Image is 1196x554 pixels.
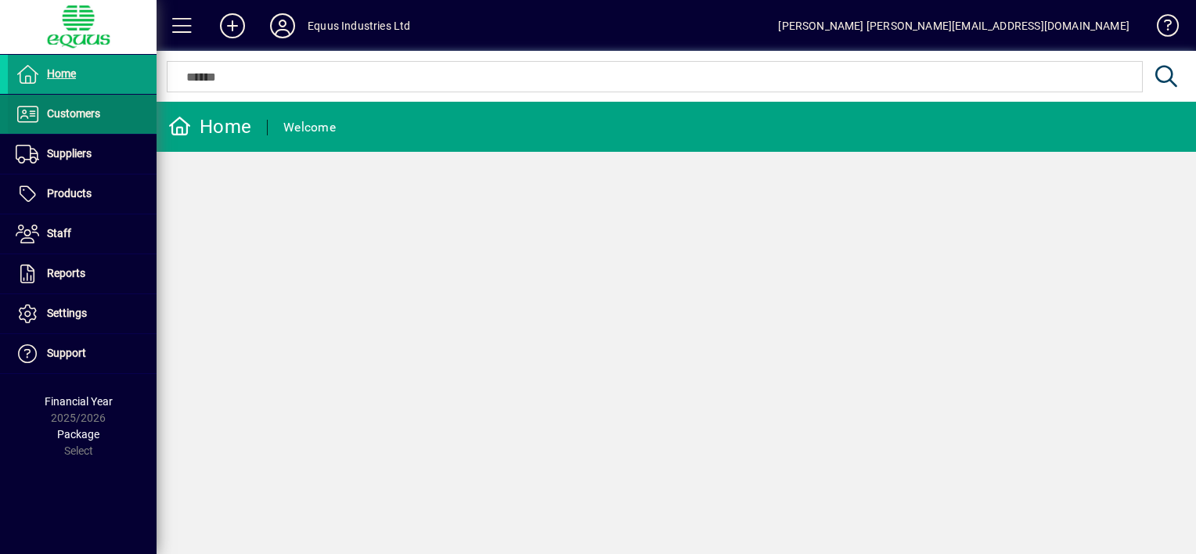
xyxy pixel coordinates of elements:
[47,187,92,200] span: Products
[8,214,157,254] a: Staff
[168,114,251,139] div: Home
[47,307,87,319] span: Settings
[8,174,157,214] a: Products
[47,267,85,279] span: Reports
[8,334,157,373] a: Support
[778,13,1129,38] div: [PERSON_NAME] [PERSON_NAME][EMAIL_ADDRESS][DOMAIN_NAME]
[47,67,76,80] span: Home
[283,115,336,140] div: Welcome
[47,107,100,120] span: Customers
[8,294,157,333] a: Settings
[8,254,157,293] a: Reports
[47,147,92,160] span: Suppliers
[45,395,113,408] span: Financial Year
[308,13,411,38] div: Equus Industries Ltd
[8,135,157,174] a: Suppliers
[47,347,86,359] span: Support
[57,428,99,441] span: Package
[1145,3,1176,54] a: Knowledge Base
[8,95,157,134] a: Customers
[47,227,71,239] span: Staff
[207,12,258,40] button: Add
[258,12,308,40] button: Profile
